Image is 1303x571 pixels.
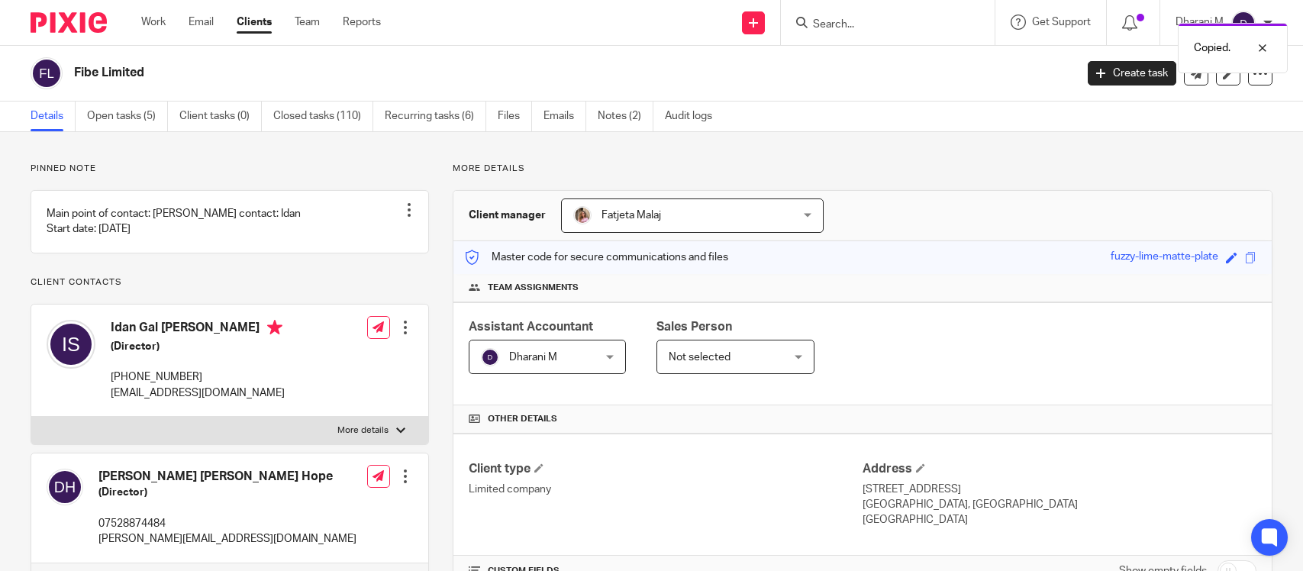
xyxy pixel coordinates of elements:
[509,352,557,363] span: Dharani M
[189,15,214,30] a: Email
[98,516,356,531] p: 07528874484
[498,102,532,131] a: Files
[469,321,593,333] span: Assistant Accountant
[481,348,499,366] img: svg%3E
[237,15,272,30] a: Clients
[665,102,724,131] a: Audit logs
[343,15,381,30] a: Reports
[111,320,285,339] h4: Idan Gal [PERSON_NAME]
[98,531,356,547] p: [PERSON_NAME][EMAIL_ADDRESS][DOMAIN_NAME]
[453,163,1272,175] p: More details
[863,512,1256,527] p: [GEOGRAPHIC_DATA]
[488,282,579,294] span: Team assignments
[87,102,168,131] a: Open tasks (5)
[863,497,1256,512] p: [GEOGRAPHIC_DATA], [GEOGRAPHIC_DATA]
[111,369,285,385] p: [PHONE_NUMBER]
[863,482,1256,497] p: [STREET_ADDRESS]
[179,102,262,131] a: Client tasks (0)
[465,250,728,265] p: Master code for secure communications and files
[1088,61,1176,85] a: Create task
[98,485,356,500] h5: (Director)
[111,339,285,354] h5: (Director)
[863,461,1256,477] h4: Address
[1194,40,1230,56] p: Copied.
[31,163,429,175] p: Pinned note
[295,15,320,30] a: Team
[273,102,373,131] a: Closed tasks (110)
[543,102,586,131] a: Emails
[267,320,282,335] i: Primary
[31,102,76,131] a: Details
[385,102,486,131] a: Recurring tasks (6)
[31,276,429,289] p: Client contacts
[1231,11,1256,35] img: svg%3E
[469,208,546,223] h3: Client manager
[47,469,83,505] img: svg%3E
[669,352,731,363] span: Not selected
[469,461,863,477] h4: Client type
[31,12,107,33] img: Pixie
[74,65,866,81] h2: Fibe Limited
[656,321,732,333] span: Sales Person
[488,413,557,425] span: Other details
[47,320,95,369] img: svg%3E
[469,482,863,497] p: Limited company
[337,424,389,437] p: More details
[602,210,661,221] span: Fatjeta Malaj
[598,102,653,131] a: Notes (2)
[98,469,356,485] h4: [PERSON_NAME] [PERSON_NAME] Hope
[573,206,592,224] img: MicrosoftTeams-image%20(5).png
[111,386,285,401] p: [EMAIL_ADDRESS][DOMAIN_NAME]
[1111,249,1218,266] div: fuzzy-lime-matte-plate
[141,15,166,30] a: Work
[31,57,63,89] img: svg%3E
